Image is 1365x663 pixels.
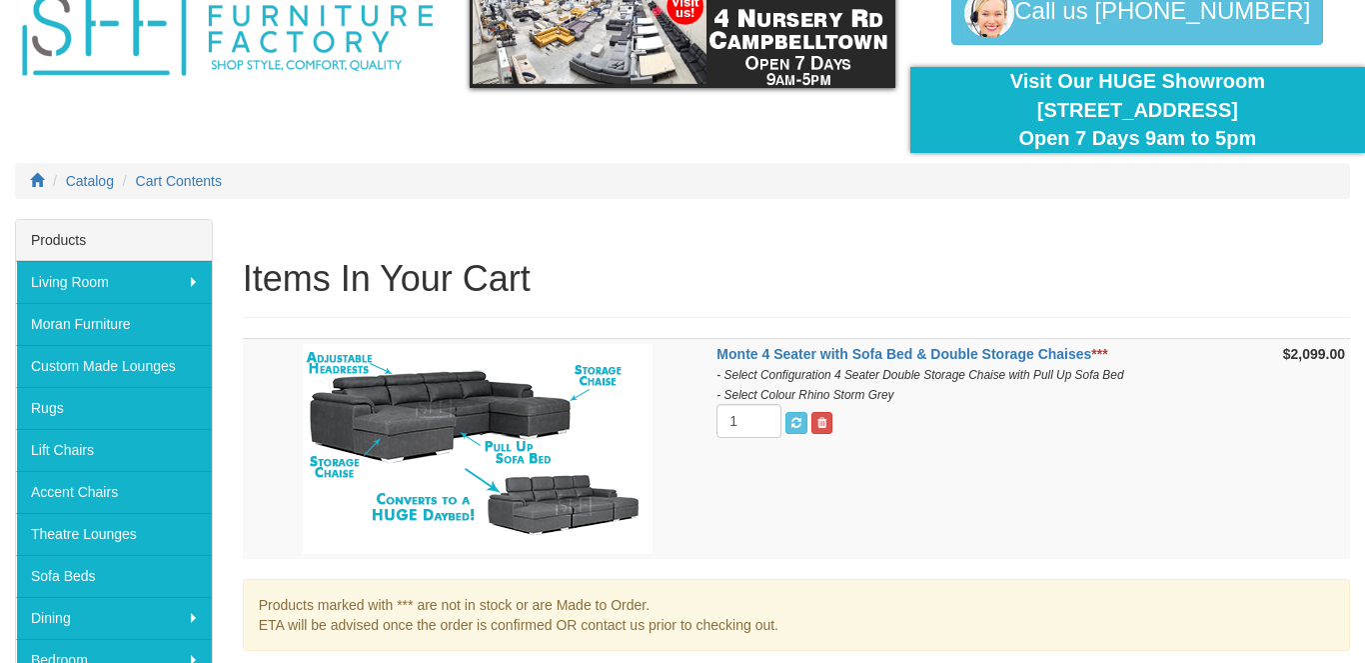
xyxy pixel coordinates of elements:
a: Accent Chairs [16,471,212,513]
i: - Select Configuration 4 Seater Double Storage Chaise with Pull Up Sofa Bed [716,368,1123,382]
div: Visit Our HUGE Showroom [STREET_ADDRESS] Open 7 Days 9am to 5pm [925,67,1350,153]
a: Monte 4 Seater with Sofa Bed & Double Storage Chaises [716,346,1091,362]
a: Catalog [66,173,114,189]
img: Monte 4 Seater with Sofa Bed & Double Storage Chaises [303,344,653,554]
a: Custom Made Lounges [16,345,212,387]
a: Sofa Beds [16,555,212,597]
i: - Select Colour Rhino Storm Grey [716,388,893,402]
h1: Items In Your Cart [243,259,1350,299]
strong: $2,099.00 [1283,346,1345,362]
a: Rugs [16,387,212,429]
a: Theatre Lounges [16,513,212,555]
a: Living Room [16,261,212,303]
div: Products [16,220,212,261]
a: Lift Chairs [16,429,212,471]
a: Cart Contents [136,173,222,189]
a: Dining [16,597,212,639]
a: Moran Furniture [16,303,212,345]
div: Products marked with *** are not in stock or are Made to Order. ETA will be advised once the orde... [243,579,1350,651]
